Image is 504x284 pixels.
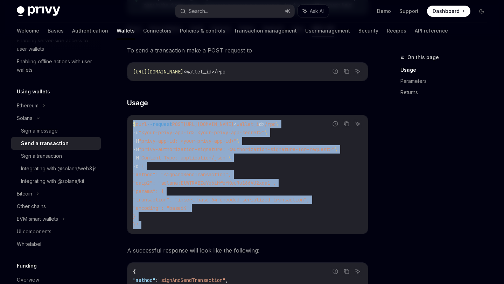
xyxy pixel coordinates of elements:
span: "caip2": "solana:EtWTRABZaYq6iMfeYKouRu166VU2xqa1", [133,180,276,186]
span: \ [335,146,337,152]
a: Integrating with @solana/web3.js [11,162,101,175]
span: --request [147,121,172,127]
a: Connectors [143,22,171,39]
span: \ [237,138,239,144]
a: Send a transaction [11,137,101,150]
a: API reference [415,22,448,39]
a: User management [305,22,350,39]
button: Report incorrect code [331,267,340,276]
span: curl [136,121,147,127]
span: -H [133,146,139,152]
a: Transaction management [234,22,297,39]
span: Ask AI [310,8,324,15]
span: "signAndSendTransaction" [158,277,225,283]
button: Report incorrect code [331,119,340,128]
span: , [225,277,228,283]
h5: Using wallets [17,87,50,96]
span: [URL][DOMAIN_NAME] [183,121,234,127]
span: ⌘ K [285,8,290,14]
div: Other chains [17,202,46,211]
span: "method" [133,277,155,283]
a: Whitelabel [11,238,101,250]
span: } [133,213,136,220]
a: Dashboard [427,6,470,17]
div: Enabling offline actions with user wallets [17,57,97,74]
span: '{ [139,163,144,169]
span: To send a transaction make a POST request to [127,45,368,55]
span: > [262,121,265,127]
span: -H [133,155,139,161]
span: { [133,269,136,275]
button: Copy the contents from the code block [342,119,351,128]
a: Policies & controls [180,22,225,39]
a: Support [399,8,419,15]
a: Other chains [11,200,101,213]
span: "method": "signAndSendTransaction", [133,171,231,178]
span: : [155,277,158,283]
a: Wallets [117,22,135,39]
div: Search... [189,7,208,15]
a: Authentication [72,22,108,39]
span: On this page [407,53,439,62]
button: Search...⌘K [175,5,294,17]
button: Ask AI [353,119,362,128]
span: \ [265,129,267,136]
span: 'Content-Type: application/json' [139,155,228,161]
div: Solana [17,114,33,122]
div: Whitelabel [17,240,41,248]
h5: Funding [17,262,37,270]
div: EVM smart wallets [17,215,58,223]
a: Sign a message [11,125,101,137]
span: < [234,121,237,127]
a: Sign a transaction [11,150,101,162]
span: $ [133,121,136,127]
button: Copy the contents from the code block [342,267,351,276]
span: -d [133,163,139,169]
a: UI components [11,225,101,238]
span: <wallet_id>/rpc [183,69,225,75]
span: /rpc [265,121,276,127]
span: wallet_i [237,121,259,127]
div: Ethereum [17,101,38,110]
a: Demo [377,8,391,15]
a: Usage [400,64,493,76]
div: Integrating with @solana/kit [21,177,84,185]
a: Security [358,22,378,39]
span: "encoding": "base64" [133,205,189,211]
span: A successful response will look like the following: [127,246,368,255]
a: Recipes [387,22,406,39]
span: Usage [127,98,148,108]
a: Welcome [17,22,39,39]
span: "privy-app-id: <your-privy-app-id>" [139,138,237,144]
span: \ [228,155,231,161]
div: Send a transaction [21,139,69,148]
button: Copy the contents from the code block [342,67,351,76]
div: Sign a transaction [21,152,62,160]
span: d [259,121,262,127]
span: "<your-privy-app-id>:<your-privy-app-secret>" [139,129,265,136]
div: UI components [17,227,51,236]
a: Returns [400,87,493,98]
span: [URL][DOMAIN_NAME] [133,69,183,75]
button: Ask AI [353,267,362,276]
a: Parameters [400,76,493,87]
button: Report incorrect code [331,67,340,76]
span: "params": { [133,188,164,194]
span: -u [133,129,139,136]
span: \ [276,121,279,127]
div: Bitcoin [17,190,32,198]
button: Ask AI [298,5,329,17]
div: Integrating with @solana/web3.js [21,164,97,173]
span: "privy-authorization-signature: <authorization-signature-for-request>" [139,146,335,152]
button: Ask AI [353,67,362,76]
span: POST [172,121,183,127]
span: Dashboard [433,8,460,15]
a: Enabling offline actions with user wallets [11,55,101,76]
div: Overview [17,276,39,284]
div: Sign a message [21,127,58,135]
img: dark logo [17,6,60,16]
span: "transaction": "insert-base-64-encoded-serialized-transaction", [133,197,309,203]
span: }' [133,222,139,228]
span: -H [133,138,139,144]
a: Basics [48,22,64,39]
